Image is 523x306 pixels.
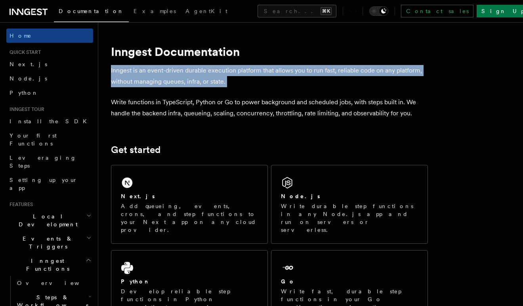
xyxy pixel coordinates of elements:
[281,192,320,200] h2: Node.js
[6,106,44,113] span: Inngest tour
[6,57,93,71] a: Next.js
[6,128,93,151] a: Your first Functions
[321,7,332,15] kbd: ⌘K
[10,61,47,67] span: Next.js
[17,280,99,286] span: Overview
[121,192,155,200] h2: Next.js
[6,231,93,254] button: Events & Triggers
[59,8,124,14] span: Documentation
[10,177,78,191] span: Setting up your app
[6,235,86,251] span: Events & Triggers
[181,2,232,21] a: AgentKit
[10,155,76,169] span: Leveraging Steps
[111,97,428,119] p: Write functions in TypeScript, Python or Go to power background and scheduled jobs, with steps bu...
[6,173,93,195] a: Setting up your app
[14,276,93,290] a: Overview
[185,8,227,14] span: AgentKit
[401,5,473,17] a: Contact sales
[6,212,86,228] span: Local Development
[54,2,129,22] a: Documentation
[111,165,268,244] a: Next.jsAdd queueing, events, crons, and step functions to your Next app on any cloud provider.
[369,6,388,16] button: Toggle dark mode
[10,32,32,40] span: Home
[6,151,93,173] a: Leveraging Steps
[6,71,93,86] a: Node.js
[121,202,258,234] p: Add queueing, events, crons, and step functions to your Next app on any cloud provider.
[258,5,336,17] button: Search...⌘K
[6,29,93,43] a: Home
[111,144,160,155] a: Get started
[10,90,38,96] span: Python
[6,257,86,273] span: Inngest Functions
[10,118,92,124] span: Install the SDK
[281,277,295,285] h2: Go
[6,209,93,231] button: Local Development
[6,201,33,208] span: Features
[6,49,41,55] span: Quick start
[6,254,93,276] button: Inngest Functions
[6,86,93,100] a: Python
[281,202,418,234] p: Write durable step functions in any Node.js app and run on servers or serverless.
[10,132,57,147] span: Your first Functions
[111,65,428,87] p: Inngest is an event-driven durable execution platform that allows you to run fast, reliable code ...
[271,165,428,244] a: Node.jsWrite durable step functions in any Node.js app and run on servers or serverless.
[6,114,93,128] a: Install the SDK
[134,8,176,14] span: Examples
[129,2,181,21] a: Examples
[121,277,150,285] h2: Python
[111,44,428,59] h1: Inngest Documentation
[10,75,47,82] span: Node.js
